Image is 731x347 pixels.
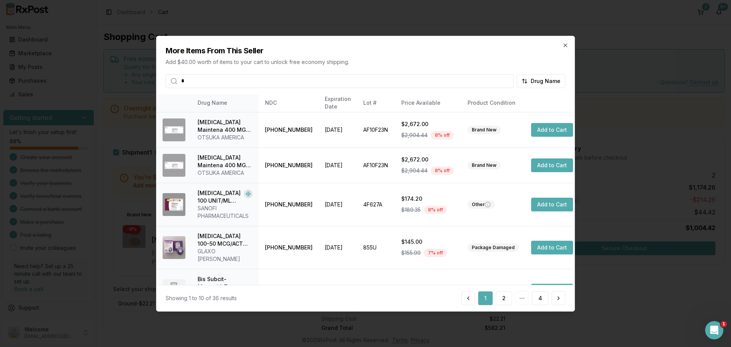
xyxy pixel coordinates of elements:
div: $2,672.00 [401,120,455,128]
div: 7 % off [424,249,447,257]
img: Abilify Maintena 400 MG PRSY [163,118,185,141]
img: Admelog SoloStar 100 UNIT/ML SOPN [163,193,185,216]
img: Bis Subcit-Metronid-Tetracyc 140-125-125 MG CAPS [163,279,185,302]
td: [PHONE_NUMBER] [259,183,319,226]
div: GLAXO [PERSON_NAME] [198,248,253,263]
button: Add to Cart [531,284,573,297]
th: Lot # [357,94,395,112]
div: [MEDICAL_DATA] 100-50 MCG/ACT AEPB [198,232,253,248]
td: [DATE] [319,269,357,312]
button: Add to Cart [531,241,573,254]
div: Package Damaged [468,243,519,252]
td: AF10F23N [357,147,395,183]
div: SANOFI PHARMACEUTICALS [198,205,253,220]
th: NDC [259,94,319,112]
iframe: Intercom live chat [705,321,723,339]
td: 855U [357,226,395,269]
td: A1009779 [357,269,395,312]
th: Price Available [395,94,461,112]
div: 8 % off [431,166,454,175]
div: [MEDICAL_DATA] Maintena 400 MG PRSY [198,154,253,169]
div: Brand New [468,161,501,170]
div: Brand New [468,126,501,134]
td: [PHONE_NUMBER] [259,226,319,269]
div: Showing 1 to 10 of 36 results [166,294,237,302]
img: Advair Diskus 100-50 MCG/ACT AEPB [163,236,185,259]
div: Bis Subcit-Metronid-Tetracyc [PHONE_NUMBER] MG CAPS [198,275,253,291]
div: [MEDICAL_DATA] Maintena 400 MG PRSY [198,118,253,134]
span: $155.99 [401,249,421,257]
div: $2,672.00 [401,156,455,163]
button: Drug Name [517,74,565,88]
div: $174.20 [401,195,455,203]
td: [DATE] [319,147,357,183]
th: Drug Name [192,94,259,112]
div: 8 % off [431,131,454,139]
td: [PHONE_NUMBER] [259,147,319,183]
button: Add to Cart [531,158,573,172]
img: Abilify Maintena 400 MG PRSY [163,154,185,177]
button: 1 [478,291,493,305]
td: [PHONE_NUMBER] [259,269,319,312]
button: 2 [496,291,512,305]
th: Expiration Date [319,94,357,112]
div: [MEDICAL_DATA] 100 UNIT/ML SOPN [198,189,241,205]
td: AF10F23N [357,112,395,147]
span: $189.35 [401,206,421,214]
div: 8 % off [424,206,447,214]
div: OTSUKA AMERICA [198,134,253,141]
span: $2,904.44 [401,131,428,139]
h2: More Items From This Seller [166,45,565,56]
button: Add to Cart [531,123,573,137]
td: [DATE] [319,112,357,147]
div: OTSUKA AMERICA [198,169,253,177]
button: Add to Cart [531,198,573,211]
span: Drug Name [531,77,560,85]
p: Add $40.00 worth of items to your cart to unlock free economy shipping. [166,58,565,66]
span: 1 [721,321,727,327]
div: $145.00 [401,238,455,246]
td: [DATE] [319,183,357,226]
span: $2,904.44 [401,167,428,174]
div: Other [468,200,495,209]
td: [DATE] [319,226,357,269]
td: [PHONE_NUMBER] [259,112,319,147]
button: 4 [532,291,549,305]
th: Product Condition [461,94,525,112]
td: 4F627A [357,183,395,226]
